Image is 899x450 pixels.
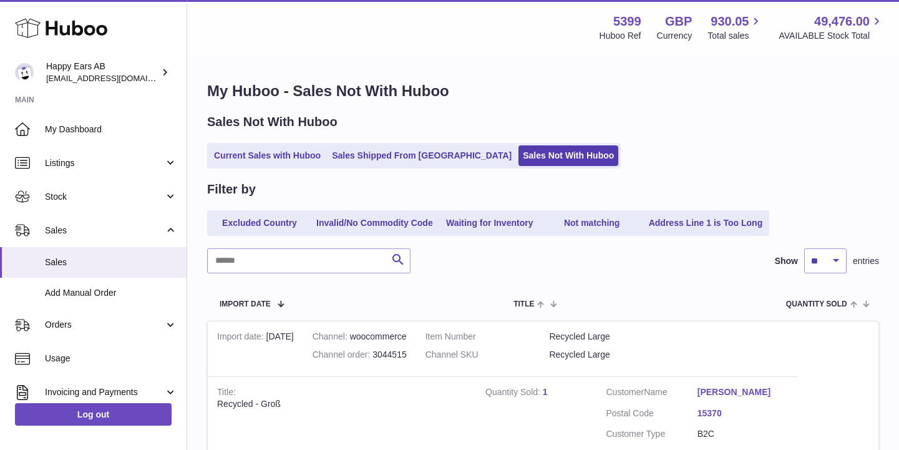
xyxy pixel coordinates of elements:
[707,30,763,42] span: Total sales
[207,114,338,130] h2: Sales Not With Huboo
[207,81,879,101] h1: My Huboo - Sales Not With Huboo
[543,387,548,397] a: 1
[45,386,164,398] span: Invoicing and Payments
[217,331,266,345] strong: Import date
[45,191,164,203] span: Stock
[217,387,236,400] strong: Title
[440,213,540,233] a: Waiting for Inventory
[644,213,767,233] a: Address Line 1 is Too Long
[312,213,437,233] a: Invalid/No Commodity Code
[45,124,177,135] span: My Dashboard
[45,319,164,331] span: Orders
[665,13,692,30] strong: GBP
[697,408,789,419] a: 15370
[15,63,34,82] img: 3pl@happyearsearplugs.com
[313,331,350,345] strong: Channel
[657,30,692,42] div: Currency
[600,30,641,42] div: Huboo Ref
[779,30,884,42] span: AVAILABLE Stock Total
[220,300,271,308] span: Import date
[425,331,550,343] dt: Item Number
[549,331,673,343] dd: Recycled Large
[45,287,177,299] span: Add Manual Order
[313,350,373,363] strong: Channel order
[606,387,644,397] span: Customer
[853,255,879,267] span: entries
[697,428,789,440] dd: B2C
[707,13,763,42] a: 930.05 Total sales
[606,386,697,401] dt: Name
[210,213,309,233] a: Excluded Country
[313,331,407,343] div: woocommerce
[549,349,673,361] dd: Recycled Large
[786,300,847,308] span: Quantity Sold
[217,398,467,410] div: Recycled - Groß
[775,255,798,267] label: Show
[697,386,789,398] a: [PERSON_NAME]
[425,349,550,361] dt: Channel SKU
[779,13,884,42] a: 49,476.00 AVAILABLE Stock Total
[518,145,618,166] a: Sales Not With Huboo
[46,61,158,84] div: Happy Ears AB
[613,13,641,30] strong: 5399
[513,300,534,308] span: Title
[46,73,183,83] span: [EMAIL_ADDRESS][DOMAIN_NAME]
[606,408,697,423] dt: Postal Code
[45,225,164,237] span: Sales
[45,353,177,364] span: Usage
[207,181,256,198] h2: Filter by
[210,145,325,166] a: Current Sales with Huboo
[45,157,164,169] span: Listings
[542,213,642,233] a: Not matching
[485,387,543,400] strong: Quantity Sold
[814,13,870,30] span: 49,476.00
[606,428,697,440] dt: Customer Type
[313,349,407,361] div: 3044515
[15,403,172,426] a: Log out
[45,257,177,268] span: Sales
[208,321,303,376] td: [DATE]
[328,145,516,166] a: Sales Shipped From [GEOGRAPHIC_DATA]
[711,13,749,30] span: 930.05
